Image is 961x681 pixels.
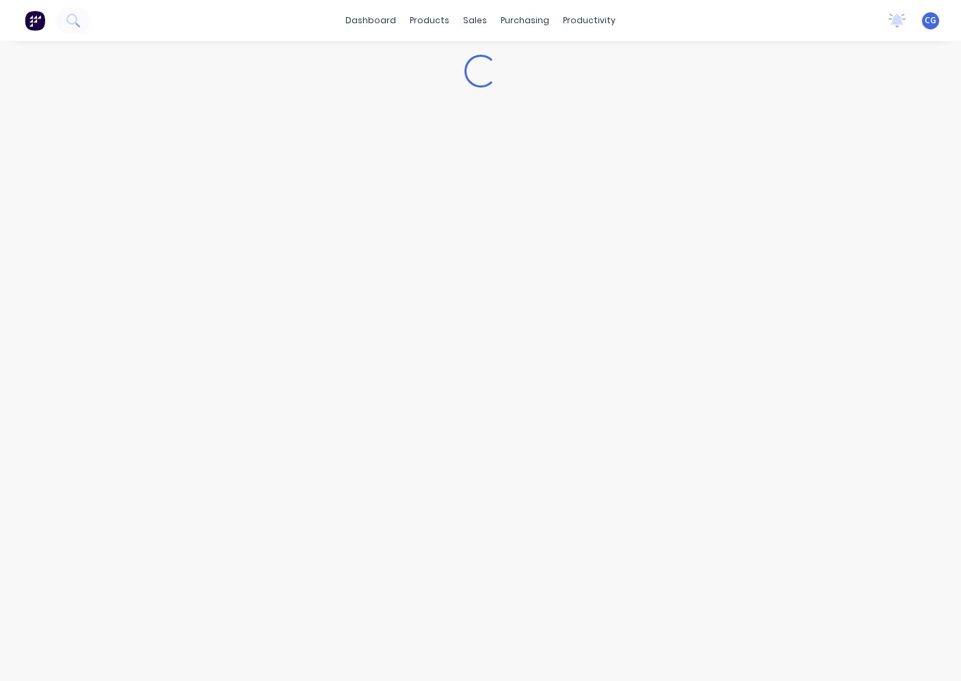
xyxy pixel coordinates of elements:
div: purchasing [494,10,556,31]
span: CG [925,14,936,27]
img: Factory [25,10,45,31]
div: products [403,10,456,31]
a: dashboard [339,10,403,31]
div: sales [456,10,494,31]
div: productivity [556,10,622,31]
